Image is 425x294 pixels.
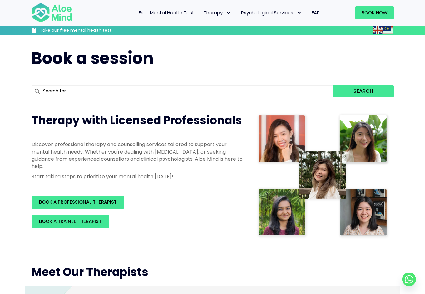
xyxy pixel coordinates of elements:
a: Whatsapp [402,273,416,286]
span: Psychological Services [241,9,302,16]
span: Therapy with Licensed Professionals [32,112,242,128]
span: Therapy [204,9,232,16]
a: English [373,26,383,34]
span: BOOK A PROFESSIONAL THERAPIST [39,199,117,205]
span: Book a session [32,47,154,69]
a: BOOK A PROFESSIONAL THERAPIST [32,196,124,209]
a: Book Now [355,6,394,19]
a: BOOK A TRAINEE THERAPIST [32,215,109,228]
span: Book Now [362,9,388,16]
a: Psychological ServicesPsychological Services: submenu [236,6,307,19]
span: Free Mental Health Test [139,9,194,16]
a: Take our free mental health test [32,27,145,35]
button: Search [333,85,393,97]
span: EAP [312,9,320,16]
input: Search for... [32,85,334,97]
p: Start taking steps to prioritize your mental health [DATE]! [32,173,244,180]
img: ms [383,26,393,34]
span: Psychological Services: submenu [295,8,304,17]
span: Meet Our Therapists [32,264,148,280]
nav: Menu [80,6,324,19]
h3: Take our free mental health test [40,27,145,34]
span: Therapy: submenu [224,8,233,17]
a: EAP [307,6,324,19]
img: en [373,26,383,34]
img: Therapist collage [256,113,390,239]
a: TherapyTherapy: submenu [199,6,236,19]
p: Discover professional therapy and counselling services tailored to support your mental health nee... [32,141,244,170]
a: Malay [383,26,394,34]
img: Aloe mind Logo [32,2,72,23]
span: BOOK A TRAINEE THERAPIST [39,218,101,225]
a: Free Mental Health Test [134,6,199,19]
